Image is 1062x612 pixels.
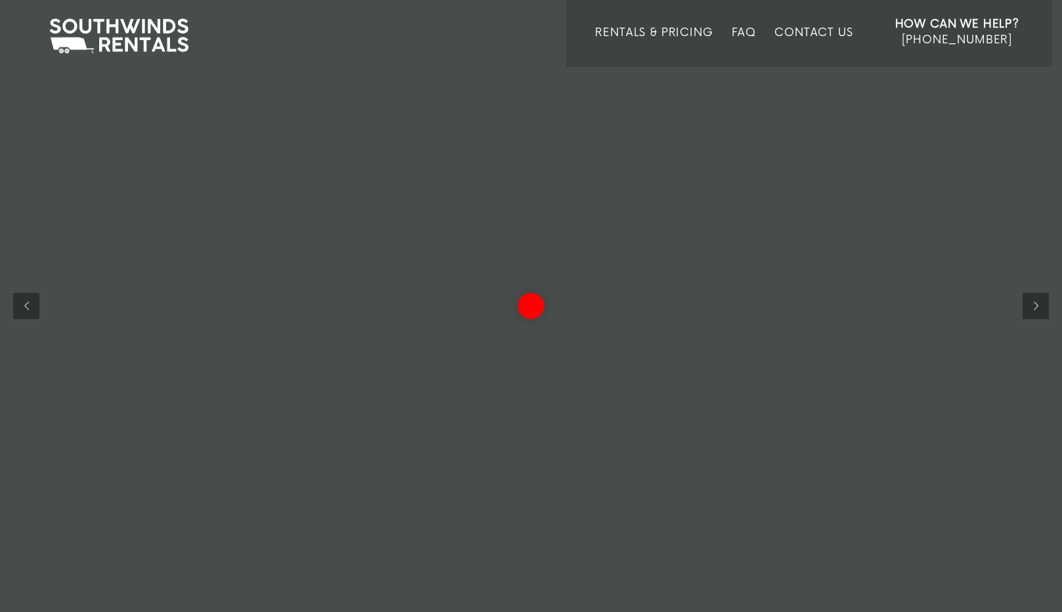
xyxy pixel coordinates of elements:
[774,26,852,67] a: Contact Us
[902,33,1012,47] span: [PHONE_NUMBER]
[43,16,195,56] img: Southwinds Rentals Logo
[895,18,1019,31] strong: How Can We Help?
[595,26,713,67] a: Rentals & Pricing
[732,26,757,67] a: FAQ
[895,16,1019,57] a: How Can We Help? [PHONE_NUMBER]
